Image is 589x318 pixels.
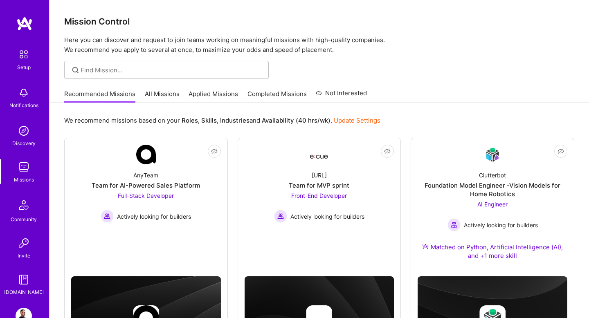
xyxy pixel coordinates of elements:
div: Invite [18,251,30,260]
a: All Missions [145,90,180,103]
img: logo [16,16,33,31]
img: bell [16,85,32,101]
div: Discovery [12,139,36,148]
div: Clutterbot [479,171,506,179]
img: Company Logo [483,145,502,164]
img: Actively looking for builders [101,210,114,223]
a: Completed Missions [247,90,307,103]
span: AI Engineer [477,201,508,208]
img: Ateam Purple Icon [422,243,429,250]
b: Availability (40 hrs/wk) [262,116,330,124]
img: Invite [16,235,32,251]
div: Notifications [9,101,38,110]
a: Applied Missions [189,90,238,103]
i: icon EyeClosed [558,148,564,155]
img: Company Logo [136,145,156,164]
img: Community [14,195,34,215]
input: Find Mission... [81,66,263,74]
a: Not Interested [316,88,367,103]
div: AnyTeam [133,171,158,179]
span: Actively looking for builders [117,212,191,221]
div: Team for MVP sprint [289,181,349,190]
b: Skills [201,116,217,124]
div: Team for AI-Powered Sales Platform [92,181,200,190]
p: We recommend missions based on your , , and . [64,116,380,125]
p: Here you can discover and request to join teams working on meaningful missions with high-quality ... [64,35,574,55]
b: Roles [182,116,198,124]
div: Matched on Python, Artificial Intelligence (AI), and +1 more skill [418,243,567,260]
span: Full-Stack Developer [118,192,174,199]
div: Missions [14,175,34,184]
div: Setup [17,63,31,72]
a: Update Settings [334,116,380,124]
div: Foundation Model Engineer -Vision Models for Home Robotics [418,181,567,198]
img: Actively looking for builders [274,210,287,223]
img: Company Logo [309,147,329,162]
i: icon SearchGrey [71,65,80,75]
img: Actively looking for builders [447,218,461,231]
b: Industries [220,116,250,124]
span: Front-End Developer [291,192,347,199]
img: guide book [16,271,32,288]
span: Actively looking for builders [464,221,538,229]
div: Community [11,215,37,224]
span: Actively looking for builders [290,212,364,221]
img: setup [15,46,32,63]
div: [DOMAIN_NAME] [4,288,44,296]
img: discovery [16,123,32,139]
i: icon EyeClosed [384,148,391,155]
i: icon EyeClosed [211,148,218,155]
a: Recommended Missions [64,90,135,103]
img: teamwork [16,159,32,175]
a: Company LogoAnyTeamTeam for AI-Powered Sales PlatformFull-Stack Developer Actively looking for bu... [71,145,221,249]
a: Company Logo[URL]Team for MVP sprintFront-End Developer Actively looking for buildersActively loo... [245,145,394,249]
h3: Mission Control [64,16,574,27]
div: [URL] [312,171,327,179]
a: Company LogoClutterbotFoundation Model Engineer -Vision Models for Home RoboticsAI Engineer Activ... [418,145,567,270]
